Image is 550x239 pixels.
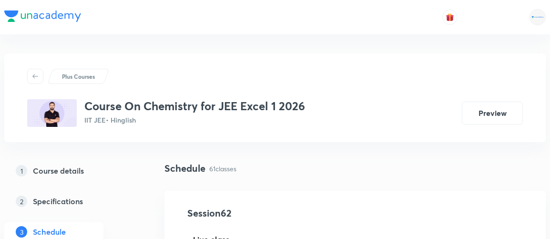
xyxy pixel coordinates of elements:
img: Rahul Mishra [530,9,546,25]
button: Preview [462,102,523,125]
h3: Course On Chemistry for JEE Excel 1 2026 [84,99,305,113]
h4: Schedule [164,161,205,176]
h5: Specifications [33,196,83,207]
img: avatar [446,13,454,21]
a: 2Specifications [4,192,134,211]
p: IIT JEE • Hinglish [84,115,305,125]
img: Company Logo [4,10,81,22]
h5: Schedule [33,226,66,238]
p: 61 classes [209,164,236,174]
p: Plus Courses [62,72,95,81]
p: 1 [16,165,27,177]
button: avatar [442,10,458,25]
img: D9684790-1CF0-4910-8CE6-9C34932862FB_plus.png [27,99,77,127]
a: Company Logo [4,10,81,24]
h4: Session 62 [187,206,361,220]
h5: Course details [33,165,84,177]
p: 3 [16,226,27,238]
a: 1Course details [4,161,134,180]
p: 2 [16,196,27,207]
